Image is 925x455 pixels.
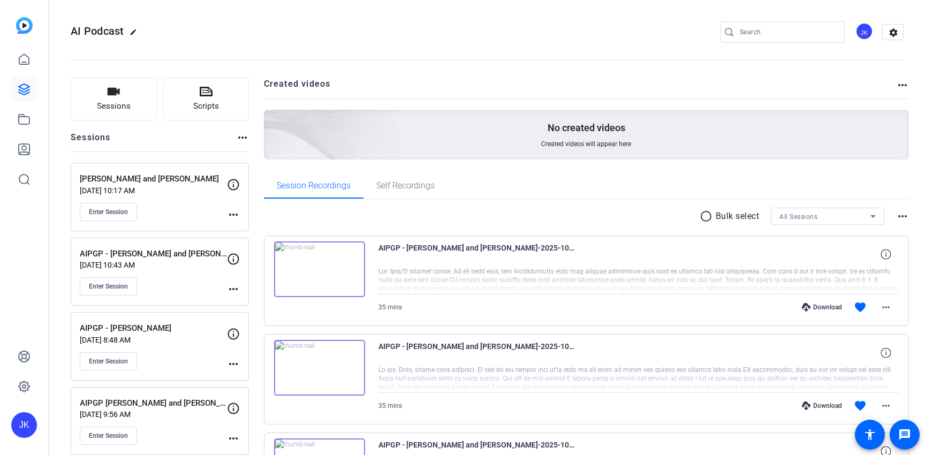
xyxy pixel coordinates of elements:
button: Enter Session [80,277,137,295]
mat-icon: more_horiz [227,283,240,295]
p: [DATE] 8:48 AM [80,336,227,344]
p: [DATE] 10:17 AM [80,186,227,195]
span: Enter Session [89,208,128,216]
mat-icon: more_horiz [236,131,249,144]
p: [PERSON_NAME] and [PERSON_NAME] [80,173,227,185]
button: Scripts [163,78,249,120]
span: Enter Session [89,282,128,291]
span: 35 mins [378,304,402,311]
mat-icon: radio_button_unchecked [700,210,716,223]
span: Created videos will appear here [541,140,631,148]
p: [DATE] 10:43 AM [80,261,227,269]
p: AIPGP - [PERSON_NAME] [80,322,227,335]
p: Bulk select [716,210,760,223]
span: AIPGP - [PERSON_NAME] and [PERSON_NAME]-2025-10-02-12-55-32-906-1 [378,241,577,267]
span: AIPGP - [PERSON_NAME] and [PERSON_NAME]-2025-10-02-12-55-32-906-0 [378,340,577,366]
span: AI Podcast [71,25,124,37]
mat-icon: more_horiz [227,432,240,445]
span: Enter Session [89,431,128,440]
img: blue-gradient.svg [16,17,33,34]
p: [DATE] 9:56 AM [80,410,227,419]
mat-icon: edit [130,28,142,41]
span: Self Recordings [376,181,435,190]
button: Enter Session [80,427,137,445]
mat-icon: more_horiz [227,358,240,370]
button: Enter Session [80,203,137,221]
mat-icon: message [898,428,911,441]
span: All Sessions [779,213,817,221]
h2: Created videos [264,78,897,98]
span: Session Recordings [277,181,351,190]
p: AIPGP [PERSON_NAME] and [PERSON_NAME] [80,397,227,409]
div: JK [11,412,37,438]
mat-icon: accessibility [863,428,876,441]
p: AIPGP - [PERSON_NAME] and [PERSON_NAME] [80,248,227,260]
mat-icon: settings [883,25,904,41]
div: Download [797,303,847,312]
img: thumb-nail [274,340,365,396]
img: thumb-nail [274,241,365,297]
div: Download [797,401,847,410]
mat-icon: favorite [854,399,867,412]
mat-icon: favorite [854,301,867,314]
mat-icon: more_horiz [227,208,240,221]
div: JK [855,22,873,40]
button: Sessions [71,78,157,120]
span: Sessions [97,100,131,112]
p: No created videos [548,122,625,134]
span: 35 mins [378,402,402,409]
span: Scripts [193,100,219,112]
button: Enter Session [80,352,137,370]
mat-icon: more_horiz [896,210,909,223]
img: Creted videos background [144,4,399,236]
mat-icon: more_horiz [879,399,892,412]
input: Search [740,26,836,39]
h2: Sessions [71,131,111,151]
mat-icon: more_horiz [879,301,892,314]
ngx-avatar: Jon Knobelock [855,22,874,41]
mat-icon: more_horiz [896,79,909,92]
span: Enter Session [89,357,128,366]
